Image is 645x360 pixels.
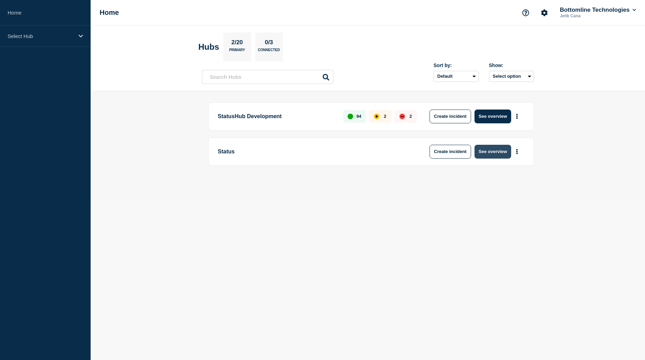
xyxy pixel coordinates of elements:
[348,114,353,119] div: up
[356,114,361,119] p: 94
[559,13,630,18] p: Jetik Cana
[430,110,471,123] button: Create incident
[218,110,336,123] p: StatusHub Development
[559,7,637,13] button: Bottomline Technologies
[262,39,276,48] p: 0/3
[489,71,534,82] button: Select option
[229,39,245,48] p: 2/20
[399,114,405,119] div: down
[434,71,479,82] select: Sort by
[374,114,379,119] div: affected
[100,9,119,17] h1: Home
[202,70,333,84] input: Search Hubs
[409,114,412,119] p: 2
[474,145,511,159] button: See overview
[489,63,534,68] div: Show:
[8,33,74,39] p: Select Hub
[199,42,219,52] h2: Hubs
[430,145,471,159] button: Create incident
[518,6,533,20] button: Support
[537,6,552,20] button: Account settings
[218,145,409,159] p: Status
[513,110,522,123] button: More actions
[434,63,479,68] div: Sort by:
[384,114,386,119] p: 2
[474,110,511,123] button: See overview
[513,145,522,158] button: More actions
[258,48,280,55] p: Connected
[229,48,245,55] p: Primary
